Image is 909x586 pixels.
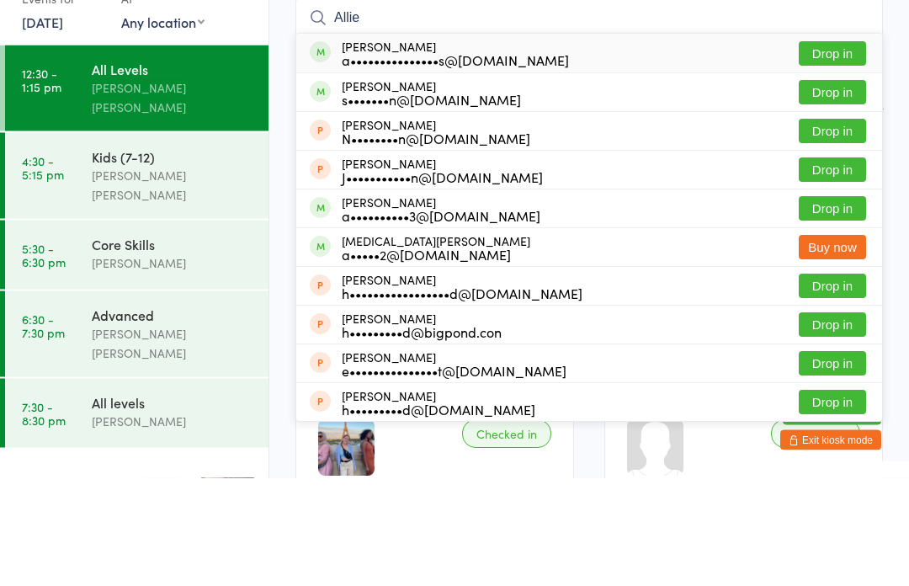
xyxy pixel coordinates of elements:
[121,93,205,120] div: At
[295,67,883,83] span: Adults
[22,120,63,139] a: [DATE]
[342,498,535,525] div: [PERSON_NAME]
[342,472,566,486] div: e•••••••••••••••t@[DOMAIN_NAME]
[342,148,569,175] div: [PERSON_NAME]
[799,305,866,329] button: Drop in
[5,153,268,239] a: 12:30 -1:15 pmAll Levels[PERSON_NAME] [PERSON_NAME]
[22,262,64,289] time: 4:30 - 5:15 pm
[771,528,860,557] div: Checked in
[342,511,535,525] div: h•••••••••d@[DOMAIN_NAME]
[342,420,502,447] div: [PERSON_NAME]
[799,421,866,445] button: Drop in
[342,434,502,447] div: h•••••••••d@bigpond.con
[22,508,66,535] time: 7:30 - 8:30 pm
[342,265,543,292] div: [PERSON_NAME]
[5,399,268,485] a: 6:30 -7:30 pmAdvanced[PERSON_NAME] [PERSON_NAME]
[342,188,521,215] div: [PERSON_NAME]
[799,460,866,484] button: Drop in
[799,189,866,213] button: Drop in
[799,266,866,290] button: Drop in
[342,162,569,175] div: a•••••••••••••••s@[DOMAIN_NAME]
[342,304,540,331] div: [PERSON_NAME]
[5,241,268,327] a: 4:30 -5:15 pmKids (7-12)[PERSON_NAME] [PERSON_NAME]
[92,274,254,312] div: [PERSON_NAME] [PERSON_NAME]
[5,487,268,556] a: 7:30 -8:30 pmAll levels[PERSON_NAME]
[92,501,254,519] div: All levels
[22,420,65,447] time: 6:30 - 7:30 pm
[342,459,566,486] div: [PERSON_NAME]
[92,343,254,361] div: Core Skills
[462,528,551,557] div: Checked in
[318,528,375,584] img: image1750904613.png
[799,382,866,407] button: Drop in
[342,240,530,253] div: N••••••••n@[DOMAIN_NAME]
[342,343,530,370] div: [MEDICAL_DATA][PERSON_NAME]
[799,498,866,523] button: Drop in
[92,519,254,539] div: [PERSON_NAME]
[92,432,254,471] div: [PERSON_NAME] [PERSON_NAME]
[17,13,80,76] img: Krav Maga Defence Institute
[92,168,254,186] div: All Levels
[121,120,205,139] div: Any location
[342,226,530,253] div: [PERSON_NAME]
[92,413,254,432] div: Advanced
[780,538,881,558] button: Exit kiosk mode
[92,361,254,381] div: [PERSON_NAME]
[342,317,540,331] div: a••••••••••3@[DOMAIN_NAME]
[92,255,254,274] div: Kids (7-12)
[22,93,104,120] div: Events for
[342,279,543,292] div: J•••••••••••n@[DOMAIN_NAME]
[799,150,866,174] button: Drop in
[295,16,857,33] span: [DATE] 12:30pm
[5,328,268,397] a: 5:30 -6:30 pmCore Skills[PERSON_NAME]
[342,381,582,408] div: [PERSON_NAME]
[342,356,530,370] div: a•••••2@[DOMAIN_NAME]
[92,186,254,225] div: [PERSON_NAME] [PERSON_NAME]
[22,349,66,376] time: 5:30 - 6:30 pm
[799,344,866,368] button: Buy now
[295,50,857,67] span: [GEOGRAPHIC_DATA]
[799,227,866,252] button: Drop in
[295,33,857,50] span: [PERSON_NAME] [PERSON_NAME]
[342,395,582,408] div: h•••••••••••••••••d@[DOMAIN_NAME]
[22,174,61,201] time: 12:30 - 1:15 pm
[295,107,883,146] input: Search
[342,201,521,215] div: s•••••••n@[DOMAIN_NAME]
